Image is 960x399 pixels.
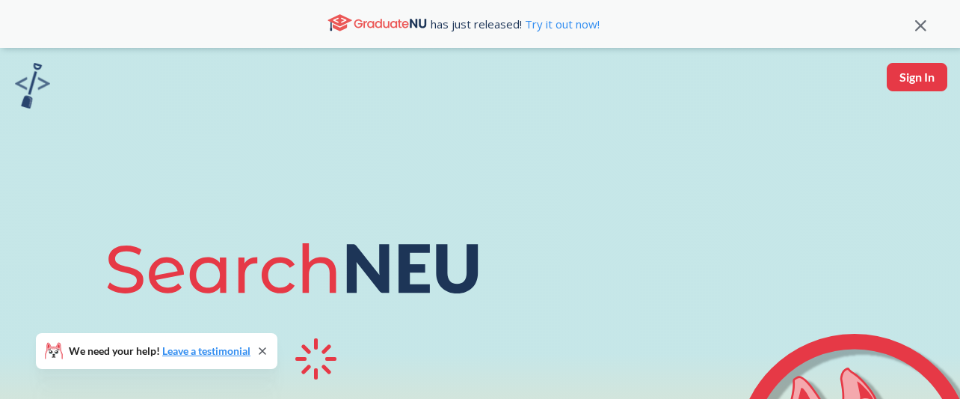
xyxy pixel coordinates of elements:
[15,63,50,109] img: sandbox logo
[69,346,250,356] span: We need your help!
[15,63,50,113] a: sandbox logo
[522,16,600,31] a: Try it out now!
[162,344,250,357] a: Leave a testimonial
[887,63,947,91] button: Sign In
[431,16,600,32] span: has just released!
